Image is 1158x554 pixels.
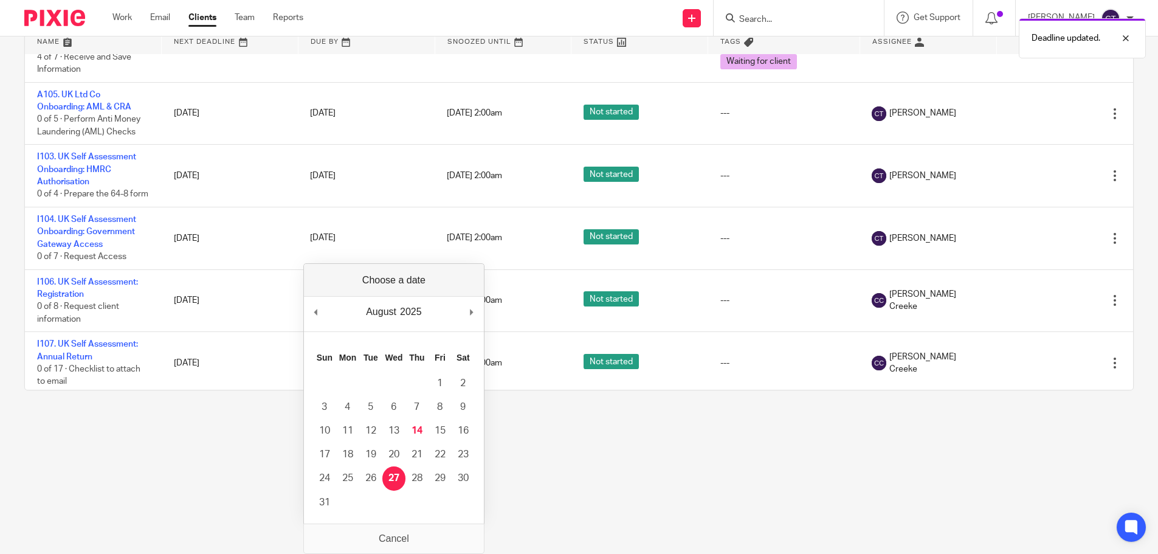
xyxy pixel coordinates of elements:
[466,303,478,321] button: Next Month
[336,443,359,466] button: 18
[720,357,848,369] div: ---
[720,107,848,119] div: ---
[37,190,148,199] span: 0 of 4 · Prepare the 64-8 form
[382,443,405,466] button: 20
[313,443,336,466] button: 17
[429,443,452,466] button: 22
[435,353,446,362] abbr: Friday
[429,372,452,395] button: 1
[720,170,848,182] div: ---
[1032,32,1100,44] p: Deadline updated.
[452,372,475,395] button: 2
[447,38,511,45] span: Snoozed Until
[382,419,405,443] button: 13
[889,351,984,376] span: [PERSON_NAME] Creeke
[359,466,382,490] button: 26
[720,232,848,244] div: ---
[584,105,639,120] span: Not started
[1101,9,1120,28] img: svg%3E
[889,107,956,119] span: [PERSON_NAME]
[385,353,402,362] abbr: Wednesday
[405,395,429,419] button: 7
[364,303,398,321] div: August
[336,395,359,419] button: 4
[584,229,639,244] span: Not started
[37,278,138,299] a: I106. UK Self Assessment: Registration
[359,395,382,419] button: 5
[162,82,298,145] td: [DATE]
[313,491,336,514] button: 31
[584,291,639,306] span: Not started
[889,232,956,244] span: [PERSON_NAME]
[24,10,85,26] img: Pixie
[37,116,140,137] span: 0 of 5 · Perform Anti Money Laundering (AML) Checks
[37,215,136,249] a: I104. UK Self Assessment Onboarding: Government Gateway Access
[872,106,886,121] img: svg%3E
[447,234,502,243] span: [DATE] 2:00am
[452,395,475,419] button: 9
[364,353,378,362] abbr: Tuesday
[313,466,336,490] button: 24
[382,395,405,419] button: 6
[339,353,356,362] abbr: Monday
[336,419,359,443] button: 11
[872,356,886,370] img: svg%3E
[447,109,502,118] span: [DATE] 2:00am
[162,269,298,332] td: [DATE]
[273,12,303,24] a: Reports
[162,145,298,207] td: [DATE]
[584,167,639,182] span: Not started
[452,419,475,443] button: 16
[37,153,136,186] a: I103. UK Self Assessment Onboarding: HMRC Authorisation
[188,12,216,24] a: Clients
[872,231,886,246] img: svg%3E
[720,54,797,69] span: Waiting for client
[452,443,475,466] button: 23
[336,466,359,490] button: 25
[37,252,126,261] span: 0 of 7 · Request Access
[720,294,848,306] div: ---
[405,443,429,466] button: 21
[405,419,429,443] button: 14
[162,207,298,269] td: [DATE]
[359,443,382,466] button: 19
[317,353,333,362] abbr: Sunday
[429,395,452,419] button: 8
[872,168,886,183] img: svg%3E
[889,288,984,313] span: [PERSON_NAME] Creeke
[452,466,475,490] button: 30
[162,332,298,394] td: [DATE]
[310,109,336,118] span: [DATE]
[37,340,138,361] a: I107. UK Self Assessment: Annual Return
[409,353,424,362] abbr: Thursday
[310,303,322,321] button: Previous Month
[429,419,452,443] button: 15
[37,365,140,386] span: 0 of 17 · Checklist to attach to email
[405,466,429,490] button: 28
[872,293,886,308] img: svg%3E
[447,171,502,180] span: [DATE] 2:00am
[889,170,956,182] span: [PERSON_NAME]
[429,466,452,490] button: 29
[382,466,405,490] button: 27
[310,234,336,243] span: [DATE]
[313,419,336,443] button: 10
[150,12,170,24] a: Email
[398,303,424,321] div: 2025
[310,171,336,180] span: [DATE]
[37,91,131,111] a: A105. UK Ltd Co Onboarding: AML & CRA
[112,12,132,24] a: Work
[313,395,336,419] button: 3
[584,354,639,369] span: Not started
[235,12,255,24] a: Team
[457,353,470,362] abbr: Saturday
[359,419,382,443] button: 12
[37,302,119,324] span: 0 of 8 · Request client information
